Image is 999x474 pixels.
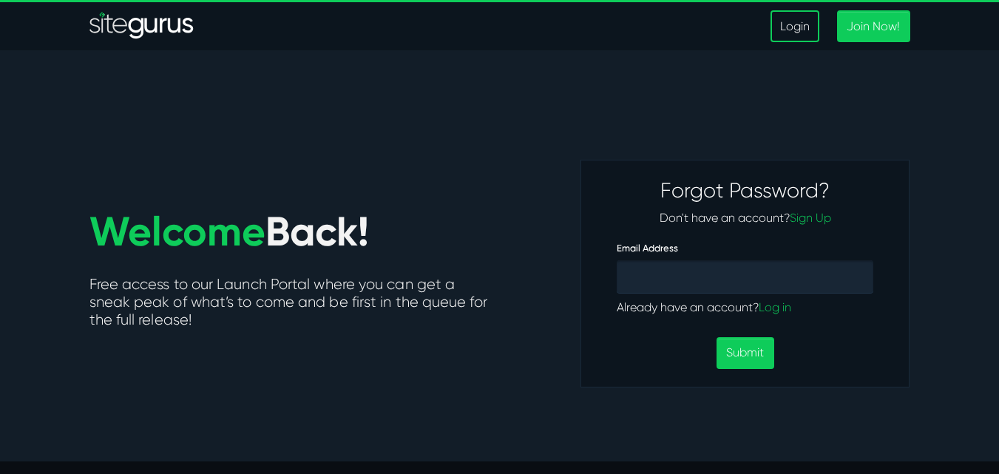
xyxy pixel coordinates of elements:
h3: Forgot Password? [617,178,873,203]
img: Sitegurus Logo [89,12,194,41]
label: Email Address [617,243,678,254]
a: Log in [759,300,791,314]
a: Login [771,10,819,42]
button: Submit [717,337,773,369]
a: Sign Up [790,211,831,225]
a: Join Now! [837,10,910,42]
span: Welcome [89,207,265,256]
h5: Free access to our Launch Portal where you can get a sneak peak of what’s to come and be first in... [89,276,489,332]
p: Already have an account? [617,299,873,316]
a: SiteGurus [89,12,194,41]
h1: Back! [89,209,474,254]
p: Don't have an account? [617,209,873,227]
